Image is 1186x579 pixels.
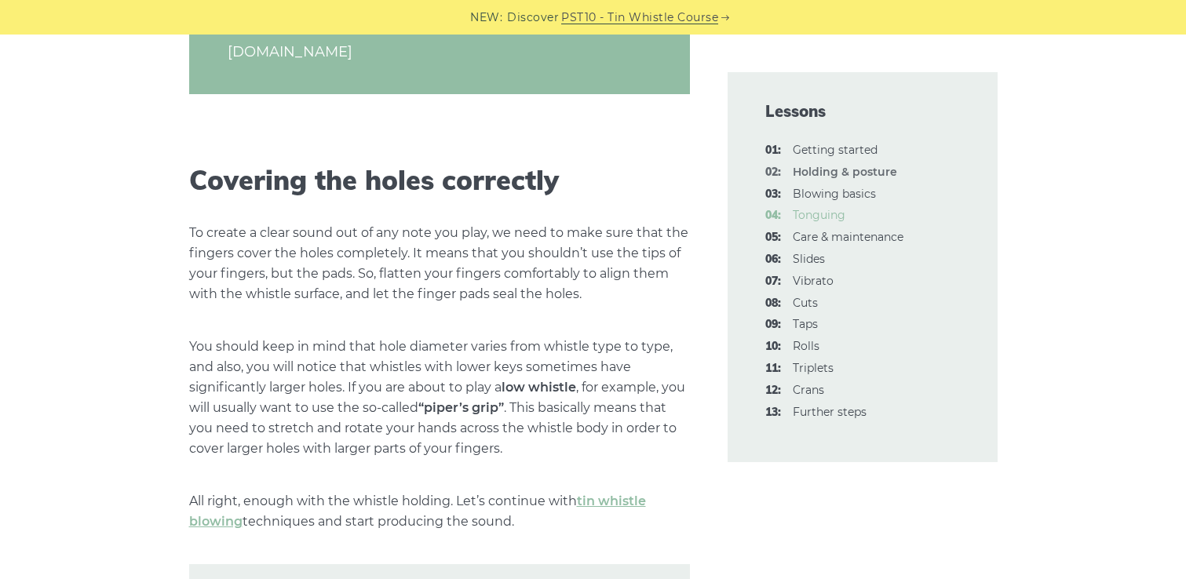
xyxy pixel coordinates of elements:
a: 08:Cuts [793,296,818,310]
span: Lessons [765,100,960,122]
span: 08: [765,294,781,313]
cite: [DOMAIN_NAME] [228,42,651,63]
span: 03: [765,185,781,204]
p: All right, enough with the whistle holding. Let’s continue with techniques and start producing th... [189,491,690,532]
a: 07:Vibrato [793,274,834,288]
strong: Holding & posture [793,165,897,179]
span: 10: [765,337,781,356]
span: 04: [765,206,781,225]
span: 07: [765,272,781,291]
span: 02: [765,163,781,182]
span: 13: [765,403,781,422]
a: 06:Slides [793,252,825,266]
p: To create a clear sound out of any note you play, we need to make sure that the fingers cover the... [189,223,690,304]
span: 06: [765,250,781,269]
a: 05:Care & maintenance [793,230,903,244]
h2: Covering the holes correctly [189,165,690,197]
p: You should keep in mind that hole diameter varies from whistle type to type, and also, you will n... [189,337,690,459]
span: NEW: [470,9,502,27]
a: 12:Crans [793,383,824,397]
a: 13:Further steps [793,405,867,419]
a: 11:Triplets [793,361,834,375]
span: Discover [507,9,559,27]
a: 01:Getting started [793,143,878,157]
span: 05: [765,228,781,247]
a: 09:Taps [793,317,818,331]
a: 03:Blowing basics [793,187,876,201]
a: 04:Tonguing [793,208,845,222]
a: PST10 - Tin Whistle Course [561,9,718,27]
span: 11: [765,359,781,378]
a: tin whistle blowing [189,493,646,529]
span: 09: [765,315,781,334]
strong: low whistle [502,380,576,395]
a: 10:Rolls [793,339,819,353]
span: 01: [765,141,781,160]
strong: “piper’s grip” [418,400,504,415]
span: 12: [765,381,781,400]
